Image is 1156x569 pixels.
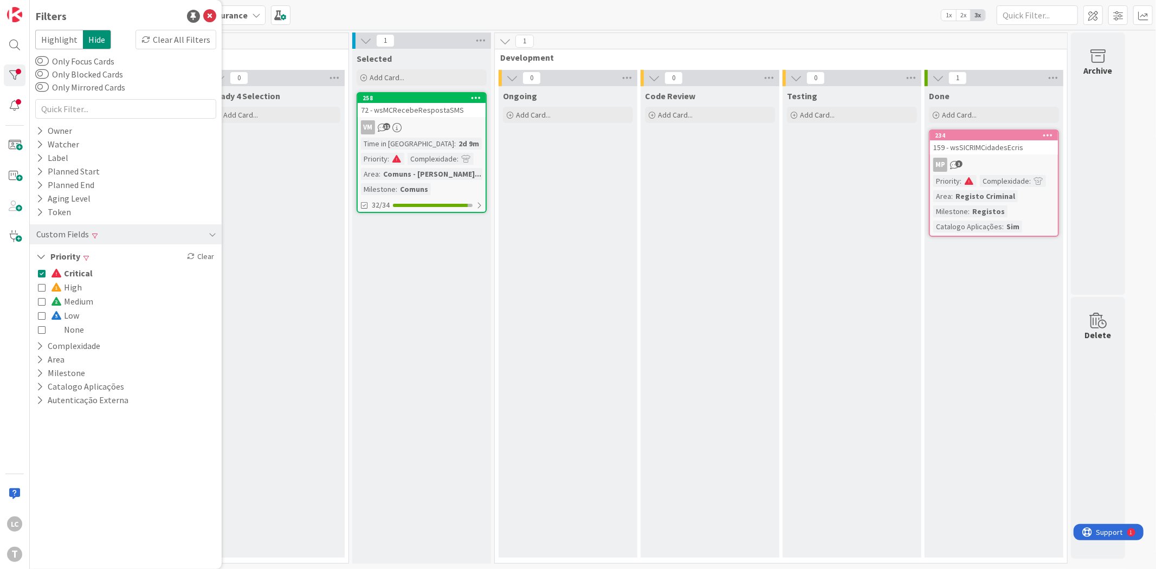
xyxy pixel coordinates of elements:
div: Aging Level [35,192,92,205]
div: 258 [358,93,486,103]
div: Registo Criminal [953,190,1018,202]
span: 1 [948,72,967,85]
div: LC [7,516,22,532]
span: Done [929,90,950,101]
span: 0 [230,72,248,85]
span: 1x [941,10,956,21]
label: Only Mirrored Cards [35,81,125,94]
div: 234 [935,132,1058,139]
span: : [454,138,456,150]
span: : [968,205,970,217]
div: Label [35,151,69,165]
span: 3 [955,160,963,167]
button: Critical [38,266,93,280]
div: 25872 - wsMCRecebeRespostaSMS [358,93,486,117]
div: 234 [930,131,1058,140]
div: Delete [1085,328,1112,341]
span: : [457,153,458,165]
span: 1 [515,35,534,48]
div: Registos [970,205,1008,217]
div: Milestone [933,205,968,217]
span: Ready 4 Selection [210,90,280,101]
button: Only Mirrored Cards [35,82,49,93]
button: Catalogo Aplicações [35,380,125,393]
div: T [7,547,22,562]
div: 159 - wsSICRIMCidadesEcris [930,140,1058,154]
button: Area [35,353,66,366]
div: Time in [GEOGRAPHIC_DATA] [361,138,454,150]
div: Priority [933,175,960,187]
span: Medium [51,294,93,308]
div: VM [358,120,486,134]
span: Ongoing [503,90,537,101]
span: Testing [787,90,817,101]
div: Planned End [35,178,95,192]
button: Autenticação Externa [35,393,130,407]
div: Comuns [397,183,431,195]
div: 234159 - wsSICRIMCidadesEcris [930,131,1058,154]
span: Add Card... [658,110,693,120]
div: Catalogo Aplicações [933,221,1002,232]
span: Selected [357,53,392,64]
span: : [960,175,961,187]
div: 1 [56,4,59,13]
button: Only Blocked Cards [35,69,49,80]
button: Only Focus Cards [35,56,49,67]
button: High [38,280,82,294]
span: : [1002,221,1004,232]
span: Add Card... [370,73,404,82]
div: VM [361,120,375,134]
label: Only Focus Cards [35,55,114,68]
div: Area [361,168,379,180]
div: Clear All Filters [135,30,216,49]
div: Planned Start [35,165,101,178]
button: None [38,322,84,337]
button: Priority [35,250,81,263]
button: Low [38,308,79,322]
div: Sim [1004,221,1022,232]
div: Complexidade [980,175,1029,187]
span: Add Card... [223,110,258,120]
img: Visit kanbanzone.com [7,7,22,22]
span: 32/34 [372,199,390,211]
span: Add Card... [516,110,551,120]
span: : [388,153,389,165]
button: Medium [38,294,93,308]
span: 0 [806,72,825,85]
span: : [951,190,953,202]
span: : [396,183,397,195]
span: Add Card... [800,110,835,120]
div: 258 [363,94,486,102]
input: Quick Filter... [997,5,1078,25]
div: Archive [1084,64,1113,77]
div: 72 - wsMCRecebeRespostaSMS [358,103,486,117]
div: MP [930,158,1058,172]
div: 2d 9m [456,138,482,150]
div: Complexidade [408,153,457,165]
input: Quick Filter... [35,99,216,119]
span: High [51,280,82,294]
div: Token [35,205,72,219]
div: Milestone [361,183,396,195]
div: Clear [185,250,216,263]
span: None [51,322,84,337]
div: Custom Fields [35,228,90,241]
span: Add Card... [942,110,977,120]
div: Comuns - [PERSON_NAME]... [380,168,484,180]
div: Filters [35,8,67,24]
span: : [1029,175,1031,187]
span: Code Review [645,90,695,101]
button: Milestone [35,366,86,380]
span: Support [23,2,49,15]
span: 0 [522,72,541,85]
div: Watcher [35,138,80,151]
div: Owner [35,124,73,138]
span: 0 [664,72,683,85]
div: MP [933,158,947,172]
span: Critical [51,266,93,280]
label: Only Blocked Cards [35,68,123,81]
span: 1 [376,34,395,47]
span: Development [500,52,1054,63]
button: Complexidade [35,339,101,353]
span: Highlight [35,30,83,49]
